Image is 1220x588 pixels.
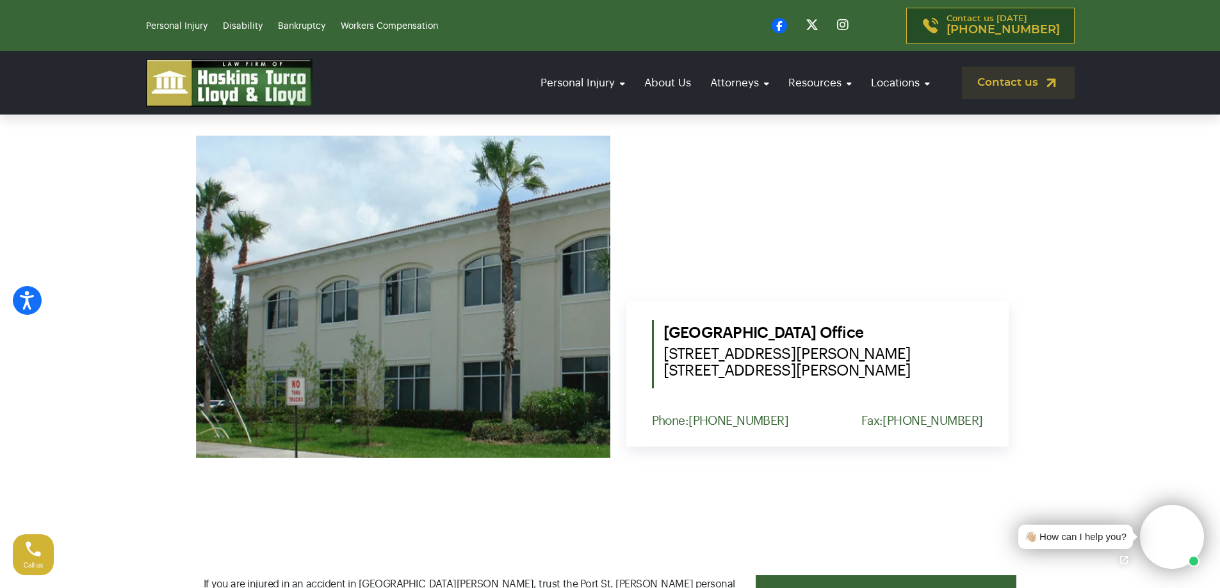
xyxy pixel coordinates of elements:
[906,8,1075,44] a: Contact us [DATE][PHONE_NUMBER]
[947,24,1060,36] span: [PHONE_NUMBER]
[223,22,263,31] a: Disability
[638,65,697,101] a: About Us
[663,346,983,379] span: [STREET_ADDRESS][PERSON_NAME] [STREET_ADDRESS][PERSON_NAME]
[1110,546,1137,573] a: Open chat
[663,320,983,379] h5: [GEOGRAPHIC_DATA] Office
[688,415,788,427] a: [PHONE_NUMBER]
[196,136,610,458] img: PSL Office
[534,65,631,101] a: Personal Injury
[861,414,983,427] p: Fax:
[146,59,313,107] img: logo
[947,15,1060,36] p: Contact us [DATE]
[146,22,207,31] a: Personal Injury
[24,562,44,569] span: Call us
[652,414,789,427] p: Phone:
[278,22,325,31] a: Bankruptcy
[341,22,438,31] a: Workers Compensation
[865,65,936,101] a: Locations
[704,65,776,101] a: Attorneys
[782,65,858,101] a: Resources
[1025,530,1126,544] div: 👋🏼 How can I help you?
[962,67,1075,99] a: Contact us
[882,415,982,427] a: [PHONE_NUMBER]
